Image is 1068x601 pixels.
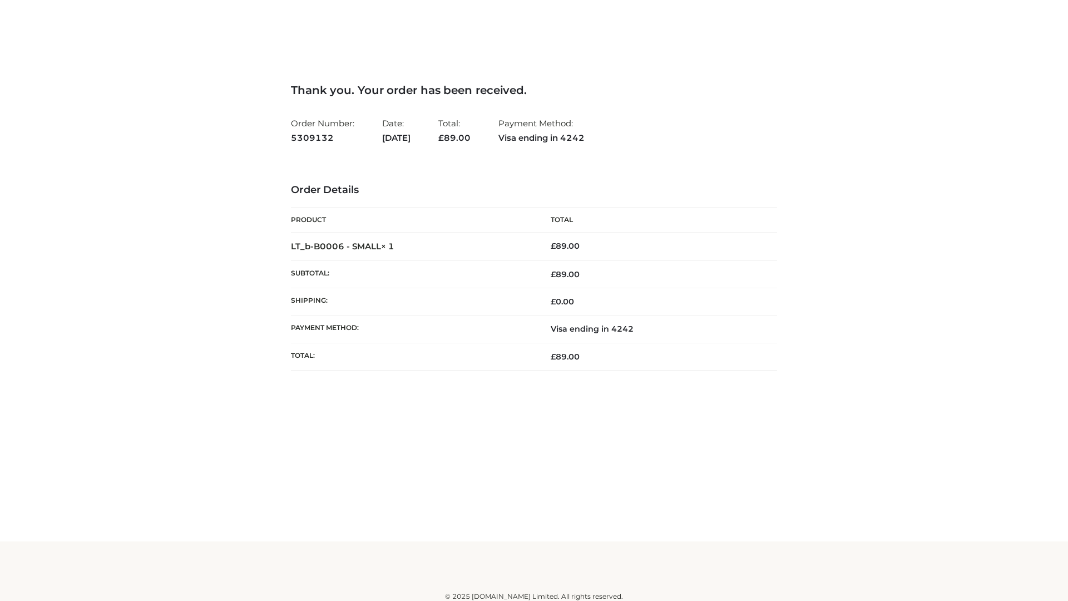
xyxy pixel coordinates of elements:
h3: Thank you. Your order has been received. [291,83,777,97]
span: £ [551,269,556,279]
strong: Visa ending in 4242 [498,131,585,145]
th: Total [534,208,777,233]
span: £ [551,297,556,307]
strong: 5309132 [291,131,354,145]
th: Payment method: [291,316,534,343]
th: Subtotal: [291,260,534,288]
th: Shipping: [291,288,534,316]
td: Visa ending in 4242 [534,316,777,343]
h3: Order Details [291,184,777,196]
strong: LT_b-B0006 - SMALL [291,241,394,252]
li: Total: [438,114,471,147]
th: Product [291,208,534,233]
span: 89.00 [551,269,580,279]
li: Payment Method: [498,114,585,147]
span: £ [551,352,556,362]
span: £ [438,132,444,143]
span: £ [551,241,556,251]
li: Order Number: [291,114,354,147]
span: 89.00 [438,132,471,143]
li: Date: [382,114,411,147]
th: Total: [291,343,534,370]
bdi: 0.00 [551,297,574,307]
bdi: 89.00 [551,241,580,251]
strong: [DATE] [382,131,411,145]
strong: × 1 [381,241,394,252]
span: 89.00 [551,352,580,362]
